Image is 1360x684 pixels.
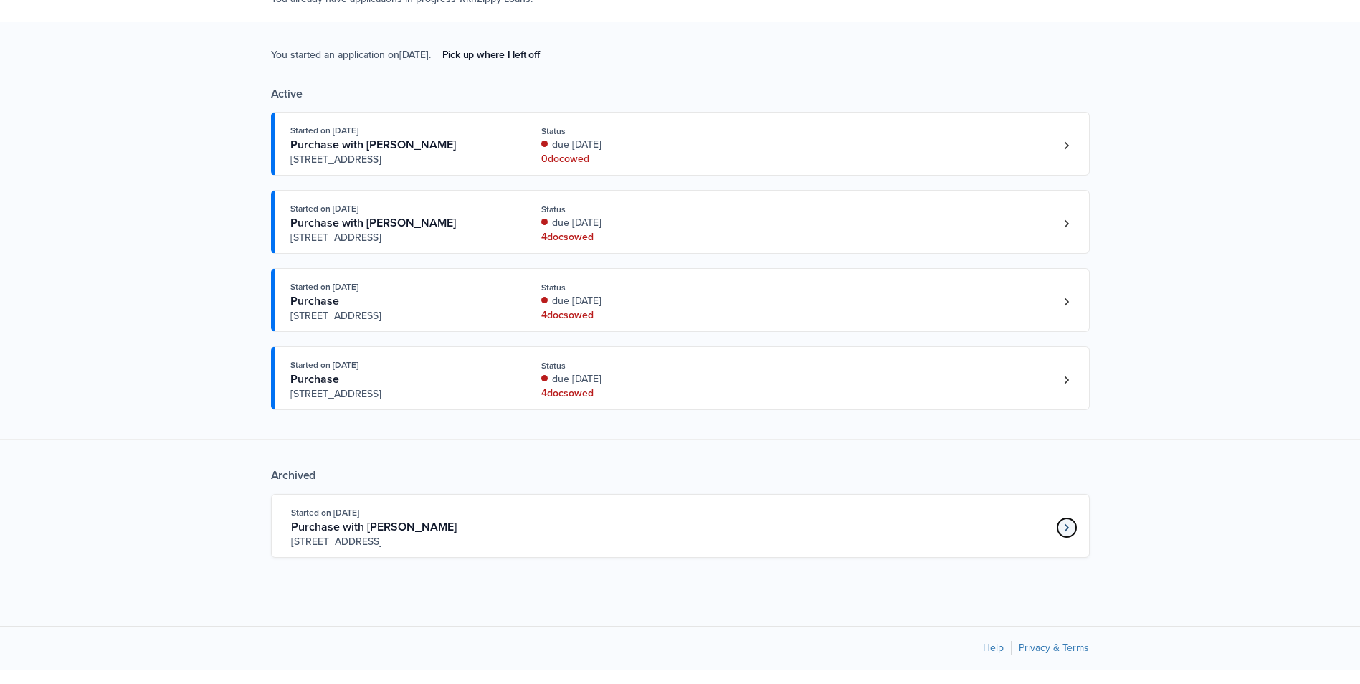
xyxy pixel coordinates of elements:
[1056,135,1078,156] a: Loan number 4199205
[1056,291,1078,313] a: Loan number 4196736
[541,294,733,308] div: due [DATE]
[541,308,733,323] div: 4 doc s owed
[290,231,509,245] span: [STREET_ADDRESS]
[1056,213,1078,234] a: Loan number 4197769
[541,125,733,138] div: Status
[290,309,509,323] span: [STREET_ADDRESS]
[291,508,359,518] span: Started on [DATE]
[541,216,733,230] div: due [DATE]
[271,47,551,87] span: You started an application on [DATE] .
[290,216,456,230] span: Purchase with [PERSON_NAME]
[541,359,733,372] div: Status
[271,494,1090,558] a: Open loan 4199215
[291,520,457,534] span: Purchase with [PERSON_NAME]
[1056,517,1078,538] a: Loan number 4199215
[271,468,1090,483] div: Archived
[290,204,358,214] span: Started on [DATE]
[431,43,551,67] a: Pick up where I left off
[290,282,358,292] span: Started on [DATE]
[290,294,339,308] span: Purchase
[271,268,1090,332] a: Open loan 4196736
[541,372,733,386] div: due [DATE]
[541,138,733,152] div: due [DATE]
[1056,369,1078,391] a: Loan number 4126637
[290,125,358,136] span: Started on [DATE]
[983,642,1004,654] a: Help
[541,386,733,401] div: 4 doc s owed
[291,535,510,549] span: [STREET_ADDRESS]
[290,360,358,370] span: Started on [DATE]
[290,153,509,167] span: [STREET_ADDRESS]
[271,190,1090,254] a: Open loan 4197769
[290,138,456,152] span: Purchase with [PERSON_NAME]
[271,112,1090,176] a: Open loan 4199205
[271,87,1090,101] div: Active
[290,387,509,402] span: [STREET_ADDRESS]
[541,203,733,216] div: Status
[541,152,733,166] div: 0 doc owed
[1019,642,1089,654] a: Privacy & Terms
[290,372,339,386] span: Purchase
[541,230,733,244] div: 4 doc s owed
[271,346,1090,410] a: Open loan 4126637
[541,281,733,294] div: Status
